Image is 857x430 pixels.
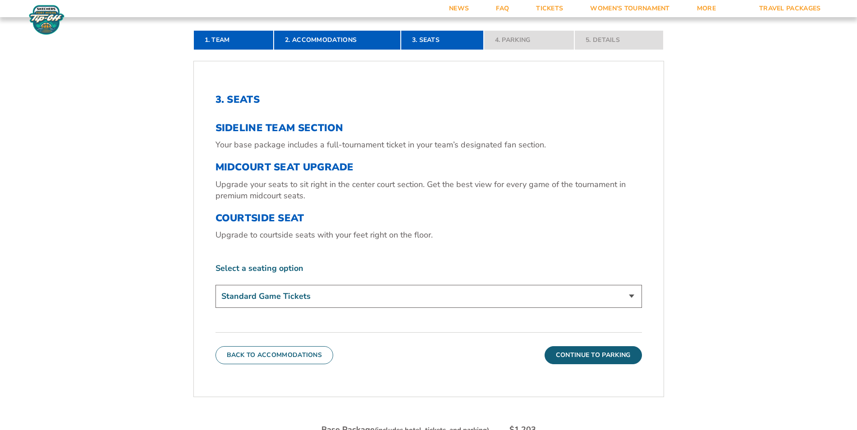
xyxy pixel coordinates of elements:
img: Fort Myers Tip-Off [27,5,66,35]
h3: MIDCOURT SEAT UPGRADE [215,161,642,173]
h2: 3. Seats [215,94,642,105]
p: Upgrade to courtside seats with your feet right on the floor. [215,229,642,241]
label: Select a seating option [215,263,642,274]
button: Continue To Parking [545,346,642,364]
h3: COURTSIDE SEAT [215,212,642,224]
a: 1. Team [193,30,274,50]
a: 2. Accommodations [274,30,401,50]
p: Your base package includes a full-tournament ticket in your team’s designated fan section. [215,139,642,151]
button: Back To Accommodations [215,346,334,364]
p: Upgrade your seats to sit right in the center court section. Get the best view for every game of ... [215,179,642,201]
h3: SIDELINE TEAM SECTION [215,122,642,134]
